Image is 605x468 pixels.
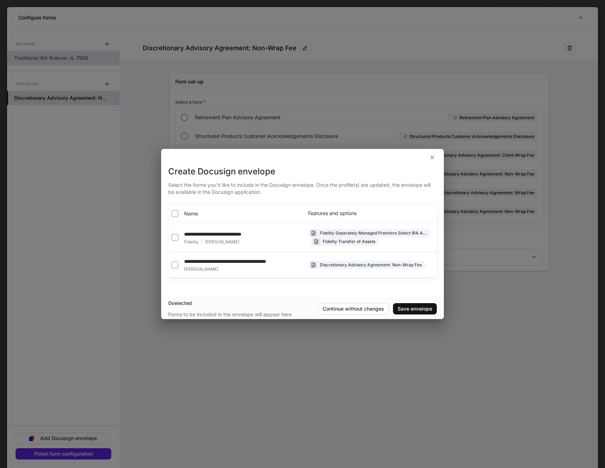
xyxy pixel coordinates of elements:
[320,230,428,236] div: Fidelity Separately Managed Premiere Select IRA Application -- Rollover IRA
[323,238,375,245] div: Fidelity Transfer of Assets
[184,266,218,272] span: [PERSON_NAME]
[318,303,389,314] button: Continue without changes
[184,210,198,217] span: Name
[320,261,422,268] div: Discretionary Advisory Agreement: Non-Wrap Fee
[168,300,318,307] div: 0 selected
[398,306,432,311] div: Save envelope
[168,177,437,196] div: Select the forms you'd like to include in the Docusign envelope. Once the profile(s) are updated,...
[168,166,437,177] div: Create Docusign envelope
[323,306,384,311] div: Continue without changes
[205,239,239,245] span: [PERSON_NAME]
[302,204,437,223] th: Features and options
[393,303,437,314] button: Save envelope
[168,311,292,318] div: Forms to be included in the envelope will appear here
[184,239,241,245] div: Fidelity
